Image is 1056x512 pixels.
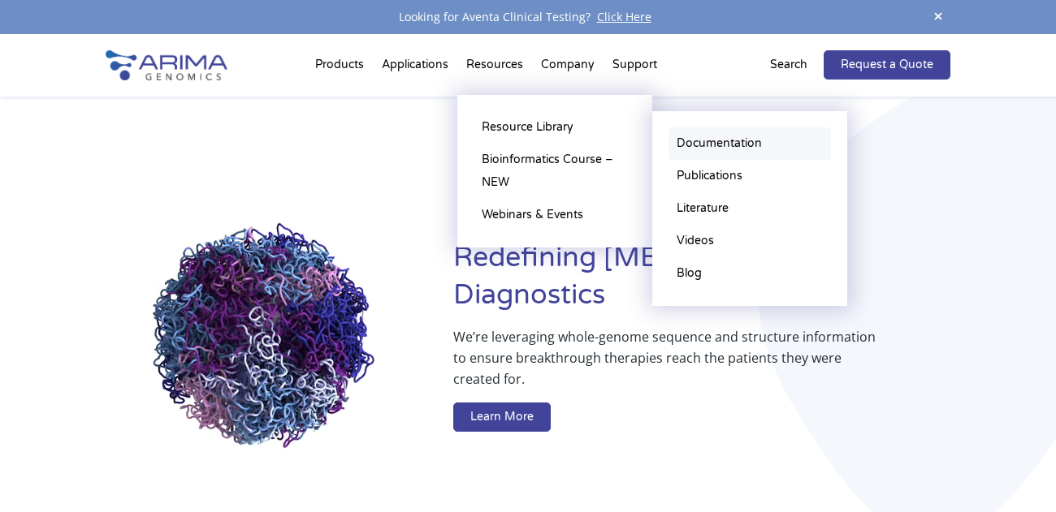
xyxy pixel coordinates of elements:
a: Documentation [669,127,831,160]
a: Request a Quote [824,50,950,80]
a: Webinars & Events [474,199,636,231]
a: Learn More [453,402,551,432]
h1: Redefining [MEDICAL_DATA] Diagnostics [453,239,950,326]
a: Publications [669,160,831,192]
a: Resource Library [474,111,636,144]
a: Literature [669,192,831,225]
a: Videos [669,225,831,257]
a: Click Here [591,9,658,24]
a: Bioinformatics Course – NEW [474,144,636,199]
div: Looking for Aventa Clinical Testing? [106,6,950,28]
a: Blog [669,257,831,290]
p: Search [770,54,807,75]
iframe: Chat Widget [975,434,1056,512]
img: Arima-Genomics-logo [106,50,227,80]
p: We’re leveraging whole-genome sequence and structure information to ensure breakthrough therapies... [453,326,885,402]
